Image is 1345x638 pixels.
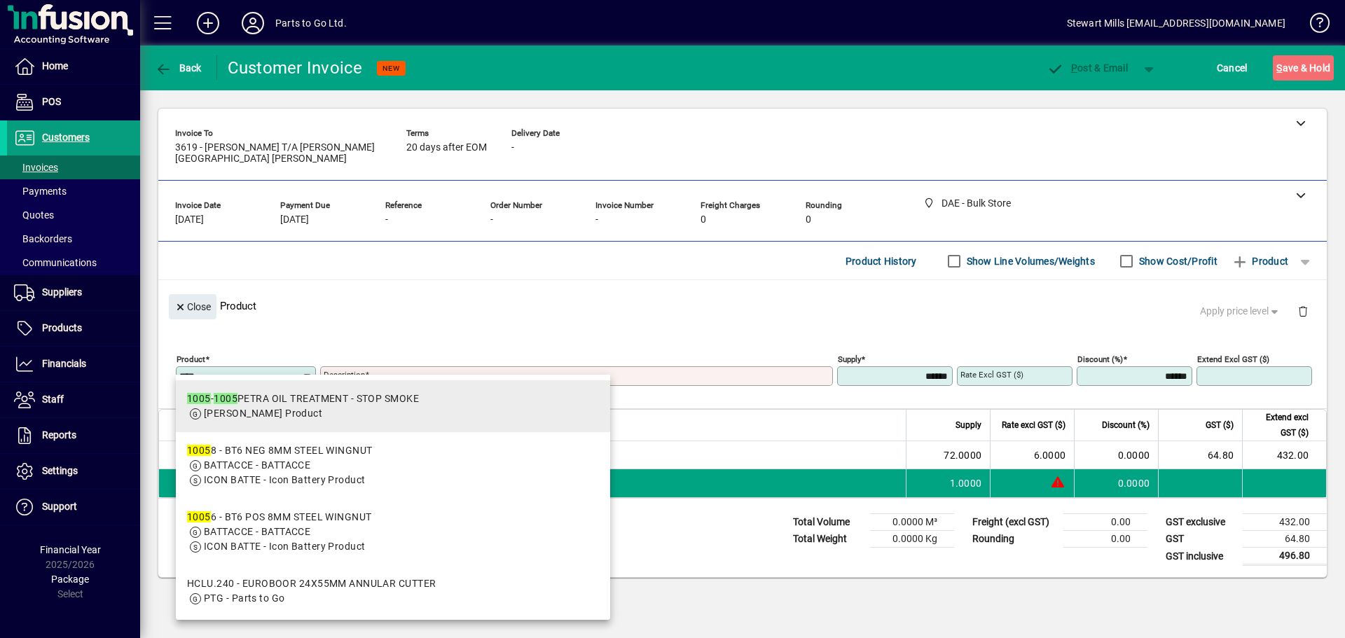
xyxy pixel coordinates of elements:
[7,454,140,489] a: Settings
[806,214,811,226] span: 0
[42,322,82,333] span: Products
[7,179,140,203] a: Payments
[228,57,363,79] div: Customer Invoice
[176,565,610,617] mat-option: HCLU.240 - EUROBOOR 24X55MM ANNULAR CUTTER
[1251,410,1309,441] span: Extend excl GST ($)
[1002,417,1065,433] span: Rate excl GST ($)
[165,300,220,312] app-page-header-button: Close
[14,233,72,244] span: Backorders
[7,418,140,453] a: Reports
[204,474,365,485] span: ICON BATTE - Icon Battery Product
[838,354,861,364] mat-label: Supply
[204,408,322,419] span: [PERSON_NAME] Product
[701,214,706,226] span: 0
[280,214,309,226] span: [DATE]
[1243,548,1327,565] td: 496.80
[42,60,68,71] span: Home
[42,429,76,441] span: Reports
[1206,417,1234,433] span: GST ($)
[1102,417,1150,433] span: Discount (%)
[174,296,211,319] span: Close
[7,382,140,417] a: Staff
[1276,62,1282,74] span: S
[42,96,61,107] span: POS
[186,11,230,36] button: Add
[204,592,284,604] span: PTG - Parts to Go
[187,443,372,458] div: 8 - BT6 NEG 8MM STEEL WINGNUT
[1159,514,1243,531] td: GST exclusive
[1242,441,1326,469] td: 432.00
[169,294,216,319] button: Close
[7,311,140,346] a: Products
[1159,548,1243,565] td: GST inclusive
[1158,441,1242,469] td: 64.80
[42,132,90,143] span: Customers
[187,445,211,456] em: 1005
[7,227,140,251] a: Backorders
[42,358,86,369] span: Financials
[960,370,1023,380] mat-label: Rate excl GST ($)
[14,162,58,173] span: Invoices
[275,12,347,34] div: Parts to Go Ltd.
[176,432,610,499] mat-option: 10058 - BT6 NEG 8MM STEEL WINGNUT
[175,214,204,226] span: [DATE]
[1047,62,1128,74] span: ost & Email
[999,448,1065,462] div: 6.0000
[204,541,365,552] span: ICON BATTE - Icon Battery Product
[595,214,598,226] span: -
[1194,299,1287,324] button: Apply price level
[214,393,237,404] em: 1005
[14,209,54,221] span: Quotes
[870,514,954,531] td: 0.0000 M³
[385,214,388,226] span: -
[1213,55,1251,81] button: Cancel
[490,214,493,226] span: -
[1077,354,1123,364] mat-label: Discount (%)
[7,155,140,179] a: Invoices
[840,249,923,274] button: Product History
[7,251,140,275] a: Communications
[846,250,917,272] span: Product History
[155,62,202,74] span: Back
[324,370,365,380] mat-label: Description
[1071,62,1077,74] span: P
[511,142,514,153] span: -
[1067,12,1285,34] div: Stewart Mills [EMAIL_ADDRESS][DOMAIN_NAME]
[1286,305,1320,317] app-page-header-button: Delete
[177,354,205,364] mat-label: Product
[965,531,1063,548] td: Rounding
[176,499,610,565] mat-option: 10056 - BT6 POS 8MM STEEL WINGNUT
[1200,304,1281,319] span: Apply price level
[1136,254,1218,268] label: Show Cost/Profit
[950,476,982,490] span: 1.0000
[158,280,1327,331] div: Product
[7,347,140,382] a: Financials
[7,203,140,227] a: Quotes
[204,526,310,537] span: BATTACCE - BATTACCE
[944,448,981,462] span: 72.0000
[786,531,870,548] td: Total Weight
[7,275,140,310] a: Suppliers
[406,142,487,153] span: 20 days after EOM
[956,417,981,433] span: Supply
[1074,469,1158,497] td: 0.0000
[786,514,870,531] td: Total Volume
[14,257,97,268] span: Communications
[51,574,89,585] span: Package
[1217,57,1248,79] span: Cancel
[187,391,419,406] div: - PETRA OIL TREATMENT - STOP SMOKE
[187,511,211,522] em: 1005
[1159,531,1243,548] td: GST
[42,286,82,298] span: Suppliers
[204,459,310,471] span: BATTACCE - BATTACCE
[175,142,385,165] span: 3619 - [PERSON_NAME] T/A [PERSON_NAME] [GEOGRAPHIC_DATA] [PERSON_NAME]
[1197,354,1269,364] mat-label: Extend excl GST ($)
[42,465,78,476] span: Settings
[1243,531,1327,548] td: 64.80
[964,254,1095,268] label: Show Line Volumes/Weights
[187,510,371,525] div: 6 - BT6 POS 8MM STEEL WINGNUT
[7,49,140,84] a: Home
[382,64,400,73] span: NEW
[870,531,954,548] td: 0.0000 Kg
[1243,514,1327,531] td: 432.00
